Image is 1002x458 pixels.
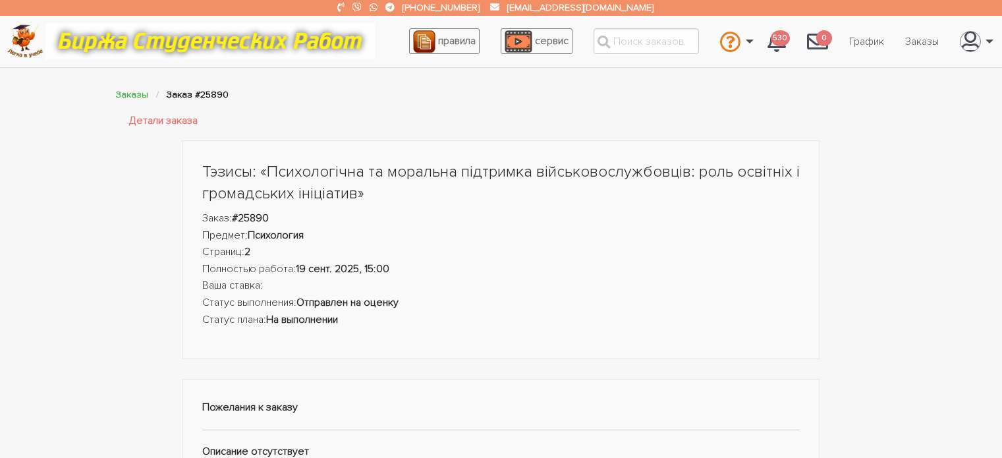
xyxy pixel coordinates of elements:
[816,30,832,47] span: 0
[266,313,338,326] strong: На выполнении
[757,24,796,59] a: 530
[438,34,476,47] span: правила
[796,24,839,59] a: 0
[202,244,800,261] li: Страниц:
[202,295,800,312] li: Статус выполнения:
[202,277,800,295] li: Ваша ставка:
[507,2,654,13] a: [EMAIL_ADDRESS][DOMAIN_NAME]
[501,28,572,54] a: сервис
[413,30,435,53] img: agreement_icon-feca34a61ba7f3d1581b08bc946b2ec1ccb426f67415f344566775c155b7f62c.png
[202,161,800,205] h1: Тэзисы: «Психологічна та моральна підтримка військовослужбовців: роль освітніх і громадських ініц...
[202,210,800,227] li: Заказ:
[296,262,389,275] strong: 19 сент. 2025, 15:00
[116,89,148,100] a: Заказы
[167,87,229,102] li: Заказ #25890
[594,28,699,54] input: Поиск заказов
[771,30,790,47] span: 530
[505,30,532,53] img: play_icon-49f7f135c9dc9a03216cfdbccbe1e3994649169d890fb554cedf0eac35a01ba8.png
[409,28,480,54] a: правила
[535,34,569,47] span: сервис
[202,227,800,244] li: Предмет:
[7,24,43,58] img: logo-c4363faeb99b52c628a42810ed6dfb4293a56d4e4775eb116515dfe7f33672af.png
[202,401,298,414] strong: Пожелания к заказу
[296,296,399,309] strong: Отправлен на оценку
[248,229,304,242] strong: Психология
[202,312,800,329] li: Статус плана:
[839,29,895,54] a: График
[232,212,269,225] strong: #25890
[202,261,800,278] li: Полностью работа:
[895,29,949,54] a: Заказы
[403,2,480,13] a: [PHONE_NUMBER]
[244,245,250,258] strong: 2
[45,23,375,59] img: motto-12e01f5a76059d5f6a28199ef077b1f78e012cfde436ab5cf1d4517935686d32.gif
[129,113,198,130] a: Детали заказа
